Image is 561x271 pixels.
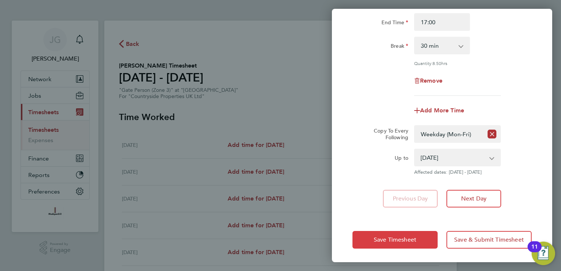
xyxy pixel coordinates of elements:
[414,78,442,84] button: Remove
[414,108,464,113] button: Add More Time
[446,190,501,207] button: Next Day
[461,195,486,202] span: Next Day
[381,19,408,28] label: End Time
[531,247,538,256] div: 11
[395,155,408,163] label: Up to
[368,127,408,141] label: Copy To Every Following
[446,231,532,249] button: Save & Submit Timesheet
[454,236,524,243] span: Save & Submit Timesheet
[532,242,555,265] button: Open Resource Center, 11 new notifications
[414,60,501,66] div: Quantity: hrs
[374,236,416,243] span: Save Timesheet
[414,13,470,31] input: E.g. 18:00
[352,231,438,249] button: Save Timesheet
[391,43,408,51] label: Break
[414,169,501,175] span: Affected dates: [DATE] - [DATE]
[420,77,442,84] span: Remove
[432,60,441,66] span: 8.50
[488,126,496,142] button: Reset selection
[420,107,464,114] span: Add More Time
